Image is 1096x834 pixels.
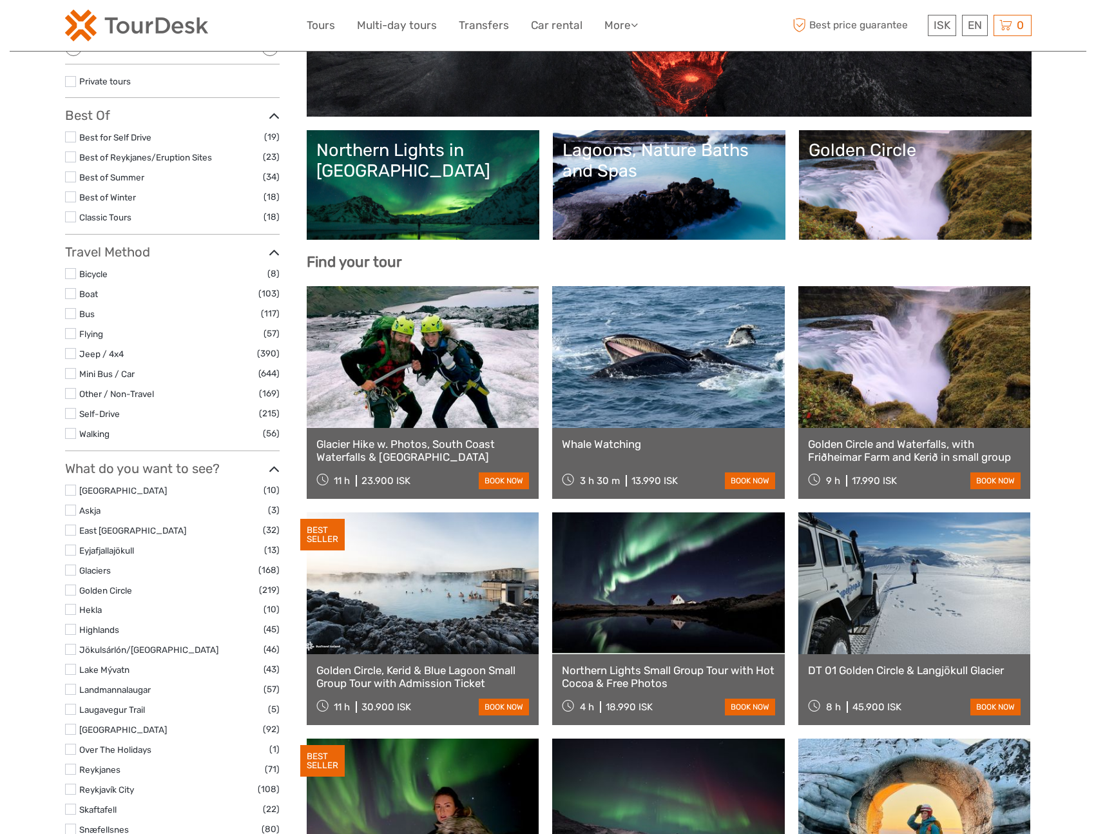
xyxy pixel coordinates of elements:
[316,140,530,182] div: Northern Lights in [GEOGRAPHIC_DATA]
[826,475,840,487] span: 9 h
[79,309,95,319] a: Bus
[604,16,638,35] a: More
[934,19,950,32] span: ISK
[259,406,280,421] span: (215)
[361,475,410,487] div: 23.900 ISK
[261,306,280,321] span: (117)
[263,523,280,538] span: (32)
[79,525,186,536] a: East [GEOGRAPHIC_DATA]
[316,140,530,230] a: Northern Lights in [GEOGRAPHIC_DATA]
[79,485,167,496] a: [GEOGRAPHIC_DATA]
[268,503,280,518] span: (3)
[264,642,280,657] span: (46)
[263,802,280,817] span: (22)
[562,438,775,451] a: Whale Watching
[79,76,131,86] a: Private tours
[65,108,280,123] h3: Best Of
[264,483,280,498] span: (10)
[79,724,167,735] a: [GEOGRAPHIC_DATA]
[79,565,111,576] a: Glaciers
[79,585,132,596] a: Golden Circle
[79,329,103,339] a: Flying
[257,346,280,361] span: (390)
[79,192,136,202] a: Best of Winter
[79,172,144,182] a: Best of Summer
[725,699,775,715] a: book now
[562,140,776,230] a: Lagoons, Nature Baths and Spas
[562,664,775,690] a: Northern Lights Small Group Tour with Hot Cocoa & Free Photos
[808,664,1021,677] a: DT 01 Golden Circle & Langjökull Glacier
[580,475,620,487] span: 3 h 30 m
[808,438,1021,464] a: Golden Circle and Waterfalls, with Friðheimar Farm and Kerið in small group
[79,545,134,556] a: Eyjafjallajökull
[459,16,509,35] a: Transfers
[316,664,530,690] a: Golden Circle, Kerid & Blue Lagoon Small Group Tour with Admission Ticket
[263,426,280,441] span: (56)
[1015,19,1026,32] span: 0
[970,699,1021,715] a: book now
[316,17,1022,107] a: Lava and Volcanoes
[852,475,897,487] div: 17.990 ISK
[264,543,280,558] span: (13)
[300,519,345,551] div: BEST SELLER
[79,625,119,635] a: Highlands
[580,701,594,713] span: 4 h
[259,583,280,597] span: (219)
[357,16,437,35] a: Multi-day tours
[263,722,280,737] span: (92)
[79,132,151,142] a: Best for Self Drive
[258,782,280,797] span: (108)
[479,472,529,489] a: book now
[264,326,280,341] span: (57)
[334,475,350,487] span: 11 h
[258,286,280,301] span: (103)
[79,804,117,815] a: Skaftafell
[826,701,841,713] span: 8 h
[79,744,151,755] a: Over The Holidays
[852,701,901,713] div: 45.900 ISK
[268,702,280,717] span: (5)
[334,701,350,713] span: 11 h
[809,140,1022,160] div: Golden Circle
[79,409,120,419] a: Self-Drive
[79,212,131,222] a: Classic Tours
[264,682,280,697] span: (57)
[79,704,145,715] a: Laugavegur Trail
[79,664,130,675] a: Lake Mývatn
[316,438,530,464] a: Glacier Hike w. Photos, South Coast Waterfalls & [GEOGRAPHIC_DATA]
[264,189,280,204] span: (18)
[258,366,280,381] span: (644)
[79,349,124,359] a: Jeep / 4x4
[79,429,110,439] a: Walking
[79,645,218,655] a: Jökulsárlón/[GEOGRAPHIC_DATA]
[264,662,280,677] span: (43)
[479,699,529,715] a: book now
[264,622,280,637] span: (45)
[79,152,212,162] a: Best of Reykjanes/Eruption Sites
[265,762,280,777] span: (71)
[300,745,345,777] div: BEST SELLER
[631,475,678,487] div: 13.990 ISK
[79,764,120,775] a: Reykjanes
[258,563,280,577] span: (168)
[79,289,98,299] a: Boat
[267,266,280,281] span: (8)
[264,130,280,144] span: (19)
[606,701,653,713] div: 18.990 ISK
[79,269,108,279] a: Bicycle
[79,605,102,615] a: Hekla
[79,505,101,516] a: Askja
[65,461,280,476] h3: What do you want to see?
[562,140,776,182] div: Lagoons, Nature Baths and Spas
[307,253,402,271] b: Find your tour
[18,23,146,33] p: We're away right now. Please check back later!
[79,389,154,399] a: Other / Non-Travel
[361,701,411,713] div: 30.900 ISK
[307,16,335,35] a: Tours
[79,784,134,795] a: Reykjavík City
[79,369,135,379] a: Mini Bus / Car
[259,386,280,401] span: (169)
[962,15,988,36] div: EN
[264,209,280,224] span: (18)
[264,602,280,617] span: (10)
